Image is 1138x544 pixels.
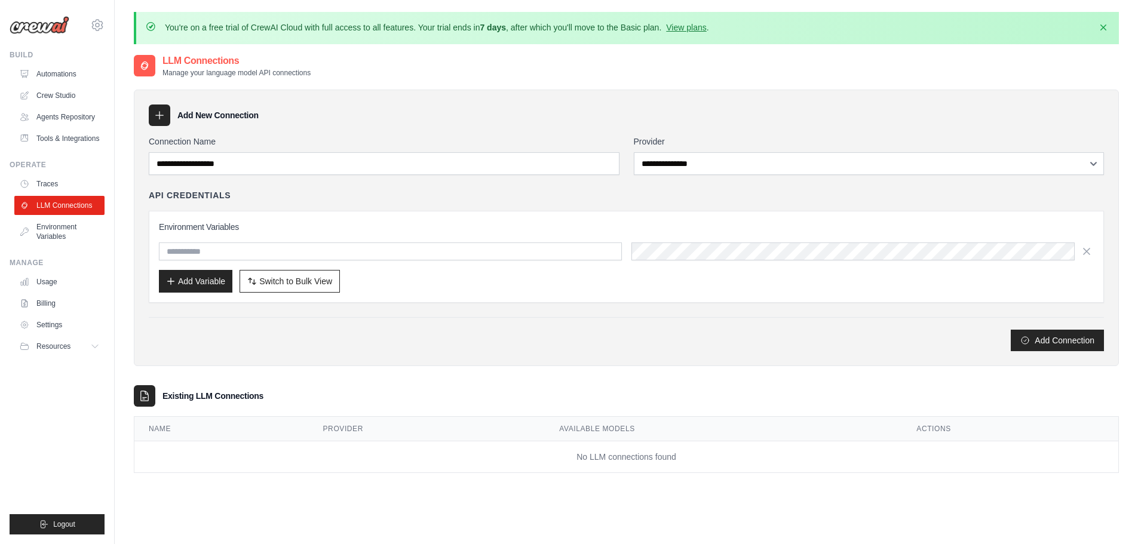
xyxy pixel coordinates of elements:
button: Switch to Bulk View [240,270,340,293]
h4: API Credentials [149,189,231,201]
img: Logo [10,16,69,34]
button: Logout [10,514,105,534]
button: Add Connection [1011,330,1104,351]
a: Settings [14,315,105,334]
a: Usage [14,272,105,291]
th: Name [134,417,309,441]
h2: LLM Connections [162,54,311,68]
button: Add Variable [159,270,232,293]
a: Environment Variables [14,217,105,246]
th: Provider [309,417,545,441]
p: You're on a free trial of CrewAI Cloud with full access to all features. Your trial ends in , aft... [165,21,709,33]
span: Logout [53,520,75,529]
a: Automations [14,64,105,84]
div: Manage [10,258,105,268]
a: Agents Repository [14,107,105,127]
h3: Add New Connection [177,109,259,121]
span: Resources [36,342,70,351]
div: Build [10,50,105,60]
th: Actions [902,417,1118,441]
a: Traces [14,174,105,193]
a: Tools & Integrations [14,129,105,148]
h3: Environment Variables [159,221,1094,233]
td: No LLM connections found [134,441,1118,473]
a: LLM Connections [14,196,105,215]
span: Switch to Bulk View [259,275,332,287]
a: View plans [666,23,706,32]
button: Resources [14,337,105,356]
label: Connection Name [149,136,619,147]
strong: 7 days [480,23,506,32]
th: Available Models [545,417,902,441]
h3: Existing LLM Connections [162,390,263,402]
label: Provider [634,136,1105,147]
a: Crew Studio [14,86,105,105]
a: Billing [14,294,105,313]
div: Operate [10,160,105,170]
p: Manage your language model API connections [162,68,311,78]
